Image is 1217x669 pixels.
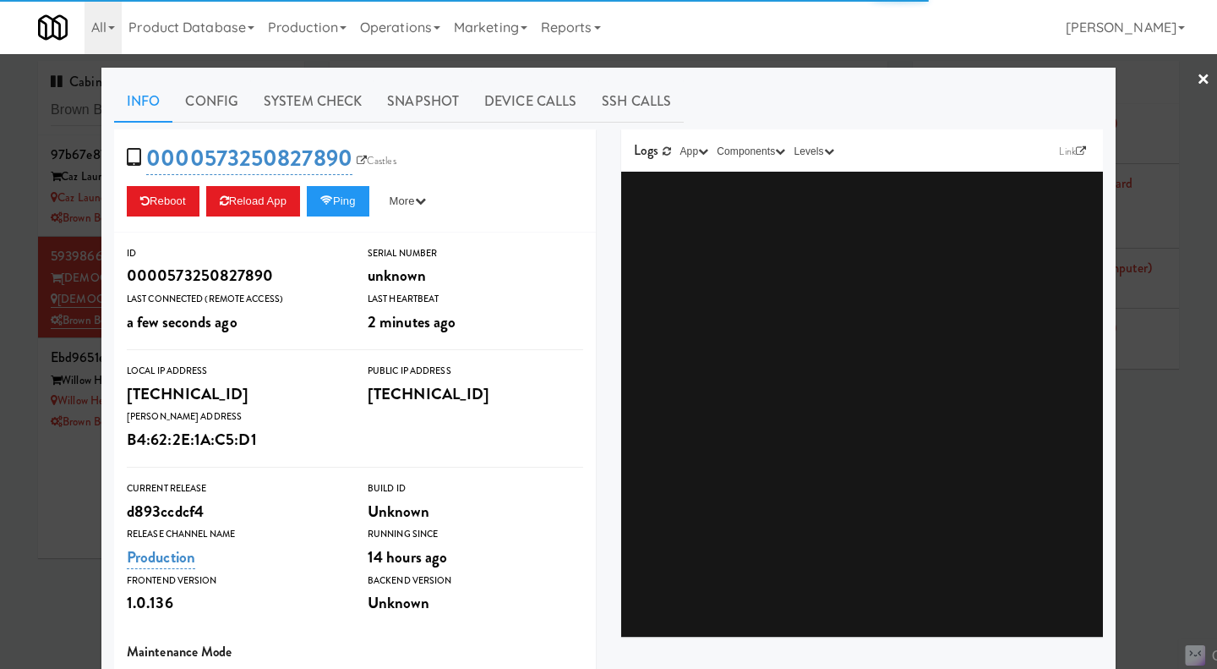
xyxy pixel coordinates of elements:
button: Reload App [206,186,300,217]
span: 14 hours ago [368,546,447,568]
div: Last Connected (Remote Access) [127,291,342,308]
button: Reboot [127,186,199,217]
div: Running Since [368,526,583,543]
button: Ping [307,186,369,217]
div: Serial Number [368,245,583,262]
div: Backend Version [368,573,583,589]
a: Production [127,546,195,569]
div: 0000573250827890 [127,261,342,290]
span: 2 minutes ago [368,310,456,333]
div: Public IP Address [368,363,583,380]
a: Castles [352,152,401,169]
div: [PERSON_NAME] Address [127,409,342,425]
a: Info [114,80,172,123]
div: B4:62:2E:1A:C5:D1 [127,425,342,454]
span: a few seconds ago [127,310,237,333]
div: Unknown [368,497,583,526]
div: Current Release [127,480,342,497]
div: Release Channel Name [127,526,342,543]
span: Maintenance Mode [127,642,232,661]
button: App [676,143,713,160]
div: ID [127,245,342,262]
a: 0000573250827890 [146,142,352,175]
div: [TECHNICAL_ID] [368,380,583,409]
a: System Check [251,80,374,123]
a: Snapshot [374,80,472,123]
a: × [1197,54,1210,107]
div: Local IP Address [127,363,342,380]
img: Micromart [38,13,68,42]
button: More [376,186,439,217]
div: 1.0.136 [127,589,342,617]
div: d893ccdcf4 [127,497,342,526]
span: Logs [634,140,658,160]
a: Device Calls [472,80,589,123]
div: Last Heartbeat [368,291,583,308]
div: Build Id [368,480,583,497]
div: Frontend Version [127,573,342,589]
button: Levels [789,143,838,160]
button: Components [712,143,789,160]
div: unknown [368,261,583,290]
a: Config [172,80,251,123]
div: Unknown [368,589,583,617]
a: SSH Calls [589,80,684,123]
div: [TECHNICAL_ID] [127,380,342,409]
a: Link [1055,143,1090,160]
